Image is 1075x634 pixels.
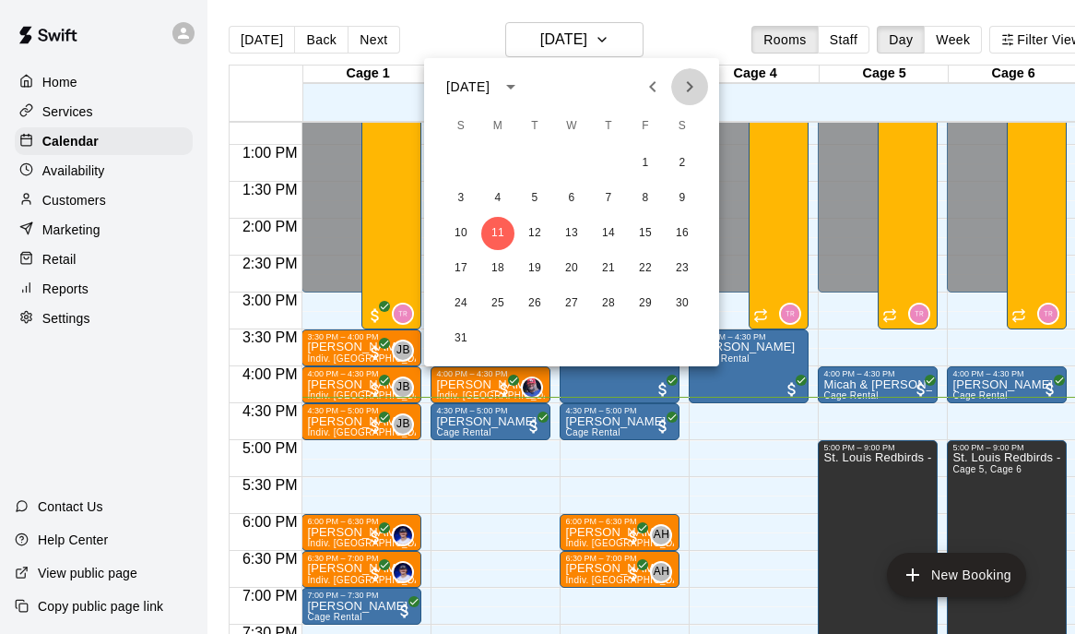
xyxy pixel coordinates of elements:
[666,217,699,250] button: 16
[634,68,671,105] button: Previous month
[444,108,478,145] span: Sunday
[555,287,588,320] button: 27
[592,182,625,215] button: 7
[518,217,551,250] button: 12
[518,108,551,145] span: Tuesday
[481,252,514,285] button: 18
[444,252,478,285] button: 17
[629,217,662,250] button: 15
[629,147,662,180] button: 1
[666,108,699,145] span: Saturday
[481,287,514,320] button: 25
[629,252,662,285] button: 22
[592,217,625,250] button: 14
[592,287,625,320] button: 28
[666,182,699,215] button: 9
[518,252,551,285] button: 19
[481,217,514,250] button: 11
[592,108,625,145] span: Thursday
[495,71,526,102] button: calendar view is open, switch to year view
[666,252,699,285] button: 23
[444,322,478,355] button: 31
[629,182,662,215] button: 8
[518,287,551,320] button: 26
[666,287,699,320] button: 30
[444,182,478,215] button: 3
[555,108,588,145] span: Wednesday
[592,252,625,285] button: 21
[446,78,490,97] div: [DATE]
[671,68,708,105] button: Next month
[555,182,588,215] button: 6
[555,252,588,285] button: 20
[518,182,551,215] button: 5
[481,108,514,145] span: Monday
[629,287,662,320] button: 29
[481,182,514,215] button: 4
[555,217,588,250] button: 13
[444,217,478,250] button: 10
[629,108,662,145] span: Friday
[444,287,478,320] button: 24
[666,147,699,180] button: 2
